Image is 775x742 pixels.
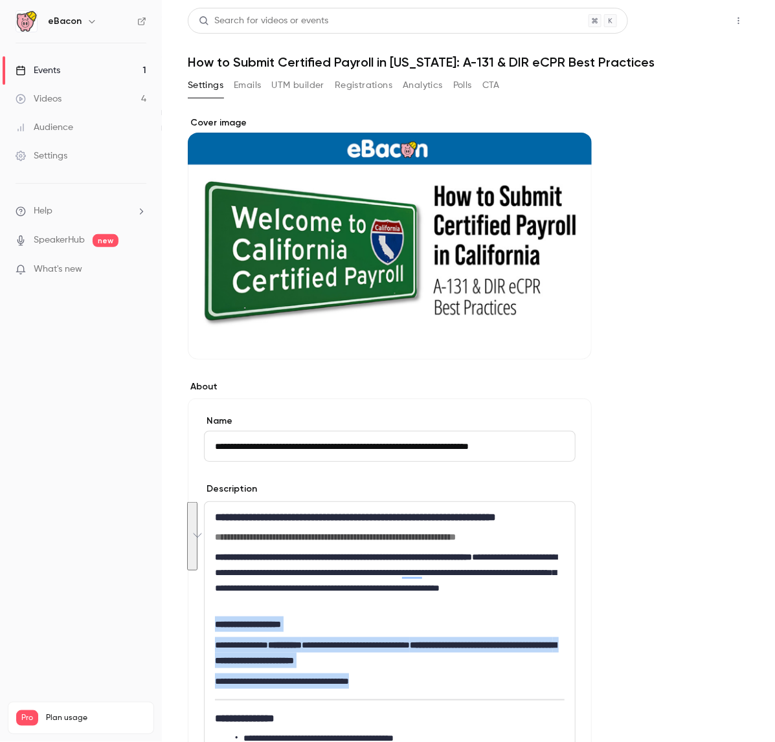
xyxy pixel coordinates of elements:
li: help-dropdown-opener [16,204,146,218]
span: new [93,234,118,247]
button: Settings [188,75,223,96]
div: Settings [16,149,67,162]
button: Emails [234,75,261,96]
section: Cover image [188,116,592,360]
span: Plan usage [46,713,146,723]
label: Name [204,415,576,428]
label: Cover image [188,116,592,129]
h6: eBacon [48,15,82,28]
label: Description [204,483,257,496]
div: Audience [16,121,73,134]
a: SpeakerHub [34,234,85,247]
span: Help [34,204,52,218]
button: Share [667,8,718,34]
h1: How to Submit Certified Payroll in [US_STATE]: A-131 & DIR eCPR Best Practices [188,54,749,70]
div: Events [16,64,60,77]
button: Registrations [335,75,392,96]
span: What's new [34,263,82,276]
img: eBacon [16,11,37,32]
label: About [188,380,592,393]
span: Pro [16,710,38,726]
button: Polls [453,75,472,96]
div: Videos [16,93,62,105]
button: UTM builder [272,75,324,96]
button: Analytics [403,75,443,96]
div: Search for videos or events [199,14,328,28]
button: CTA [482,75,500,96]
